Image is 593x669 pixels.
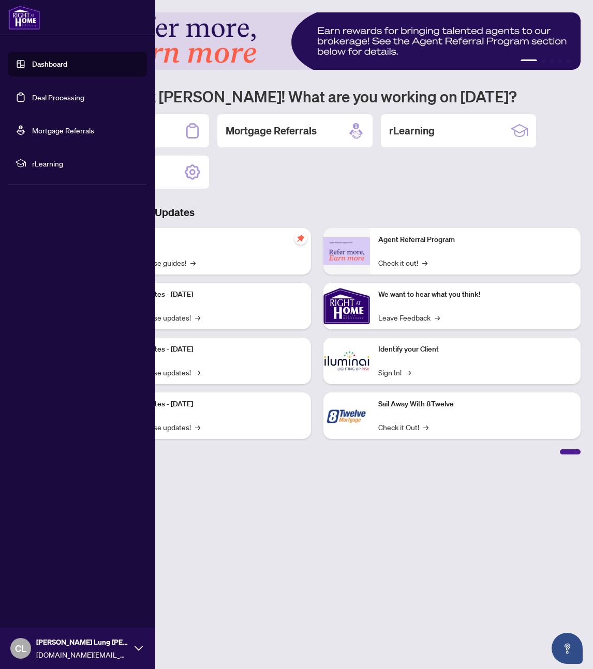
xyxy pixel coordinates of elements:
[226,124,317,138] h2: Mortgage Referrals
[541,59,545,64] button: 2
[378,234,572,246] p: Agent Referral Program
[378,257,427,268] a: Check it out!→
[32,59,67,69] a: Dashboard
[323,237,370,266] img: Agent Referral Program
[32,158,140,169] span: rLearning
[323,392,370,439] img: Sail Away With 8Twelve
[378,344,572,355] p: Identify your Client
[109,289,303,300] p: Platform Updates - [DATE]
[15,641,26,656] span: CL
[521,59,537,64] button: 1
[423,421,428,433] span: →
[550,59,554,64] button: 3
[36,636,129,648] span: [PERSON_NAME] Lung [PERSON_NAME]
[109,234,303,246] p: Self-Help
[378,312,440,323] a: Leave Feedback→
[54,12,581,70] img: Slide 0
[294,232,307,245] span: pushpin
[558,59,562,64] button: 4
[195,421,200,433] span: →
[32,126,94,135] a: Mortgage Referrals
[378,367,411,378] a: Sign In!→
[190,257,196,268] span: →
[435,312,440,323] span: →
[8,5,40,30] img: logo
[323,283,370,329] img: We want to hear what you think!
[109,399,303,410] p: Platform Updates - [DATE]
[195,367,200,378] span: →
[54,86,581,106] h1: Welcome back [PERSON_NAME]! What are you working on [DATE]?
[566,59,570,64] button: 5
[406,367,411,378] span: →
[389,124,435,138] h2: rLearning
[195,312,200,323] span: →
[422,257,427,268] span: →
[323,338,370,384] img: Identify your Client
[378,289,572,300] p: We want to hear what you think!
[36,649,129,660] span: [DOMAIN_NAME][EMAIL_ADDRESS][DOMAIN_NAME]
[54,205,581,220] h3: Brokerage & Industry Updates
[378,421,428,433] a: Check it Out!→
[32,93,84,102] a: Deal Processing
[552,633,583,664] button: Open asap
[109,344,303,355] p: Platform Updates - [DATE]
[378,399,572,410] p: Sail Away With 8Twelve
